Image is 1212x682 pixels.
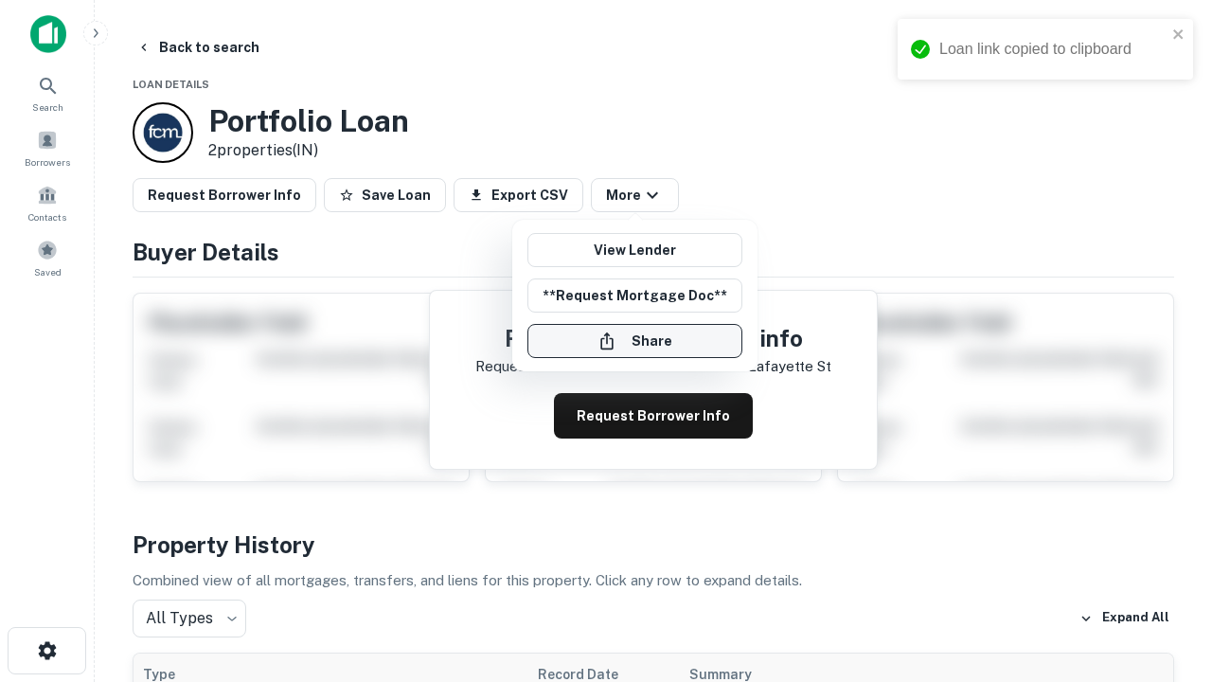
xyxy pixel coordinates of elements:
button: Share [527,324,742,358]
a: View Lender [527,233,742,267]
button: close [1172,27,1185,45]
div: Loan link copied to clipboard [939,38,1167,61]
iframe: Chat Widget [1117,530,1212,621]
button: **Request Mortgage Doc** [527,278,742,313]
